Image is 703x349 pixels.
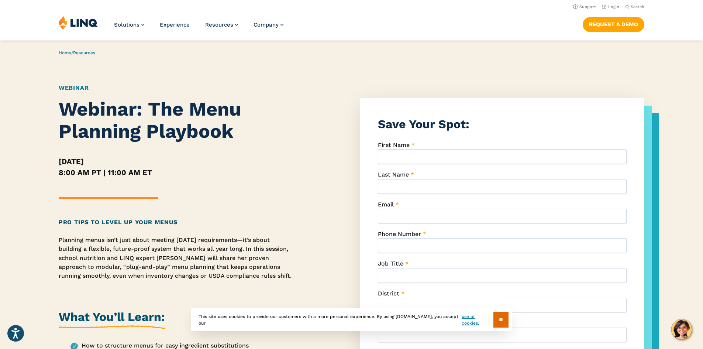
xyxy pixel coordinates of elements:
[114,16,283,40] nav: Primary Navigation
[59,236,293,281] p: Planning menus isn’t just about meeting [DATE] requirements—it’s about building a flexible, futur...
[378,201,394,208] span: Email
[59,167,293,178] h5: 8:00 AM PT | 11:00 AM ET
[378,290,399,297] span: District
[59,218,293,227] h2: Pro Tips to Level Up Your Menus
[573,4,596,9] a: Support
[254,21,283,28] a: Company
[114,21,139,28] span: Solutions
[205,21,233,28] span: Resources
[378,171,409,178] span: Last Name
[114,21,144,28] a: Solutions
[378,260,403,267] span: Job Title
[583,16,644,32] nav: Button Navigation
[602,4,619,9] a: Login
[59,98,293,143] h1: Webinar: The Menu Planning Playbook
[583,17,644,32] a: Request a Demo
[59,50,71,55] a: Home
[59,309,165,329] h2: What You’ll Learn:
[625,4,644,10] button: Open Search Bar
[59,156,293,167] h5: [DATE]
[254,21,279,28] span: Company
[191,308,512,331] div: This site uses cookies to provide our customers with a more personal experience. By using [DOMAIN...
[73,50,95,55] a: Resources
[631,4,644,9] span: Search
[59,84,89,91] a: Webinar
[462,313,493,326] a: use of cookies.
[671,319,692,340] button: Hello, have a question? Let’s chat.
[378,117,469,131] strong: Save Your Spot:
[205,21,238,28] a: Resources
[378,141,410,148] span: First Name
[59,16,98,30] img: LINQ | K‑12 Software
[160,21,190,28] a: Experience
[378,230,421,237] span: Phone Number
[59,50,95,55] span: /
